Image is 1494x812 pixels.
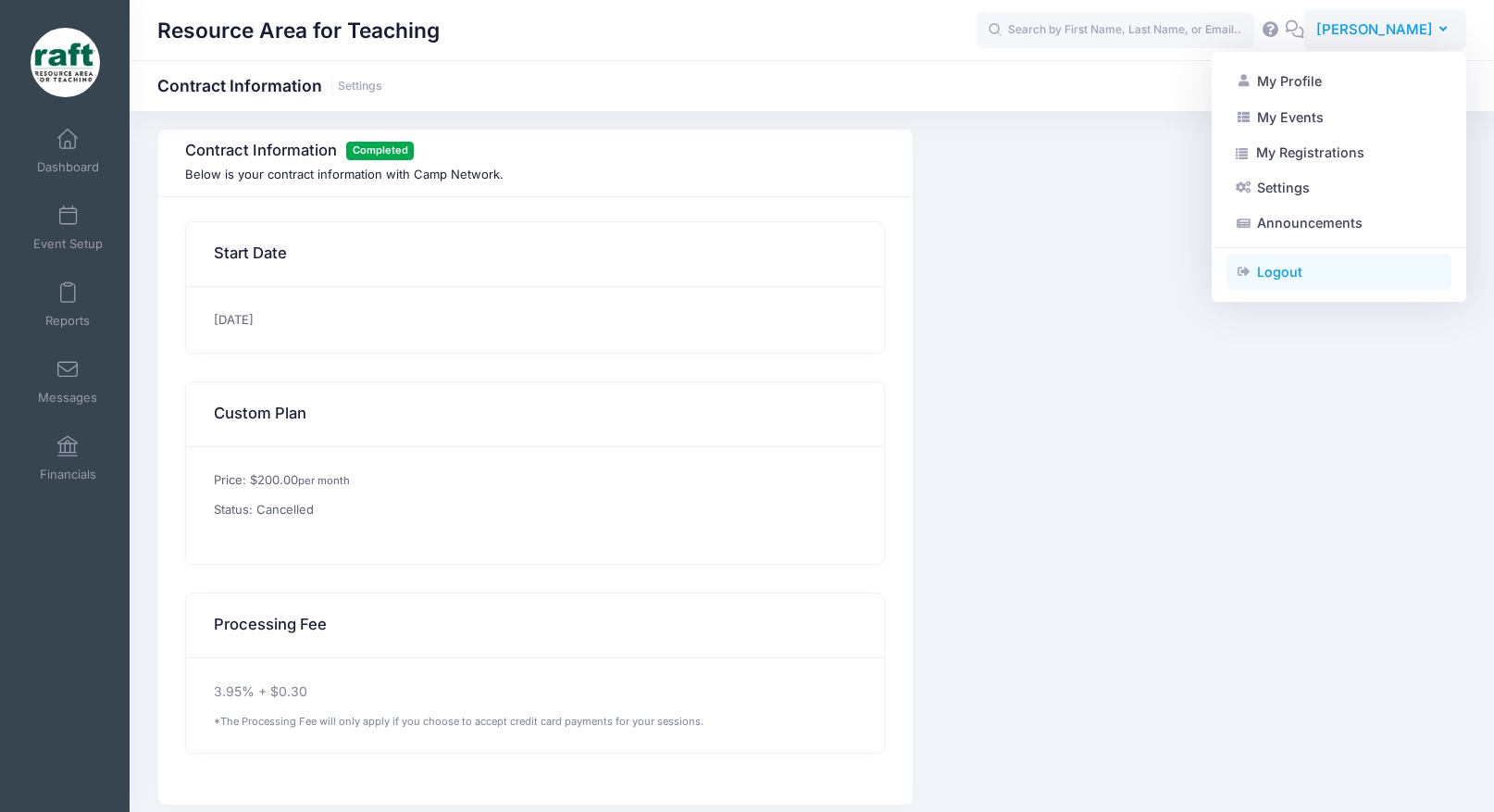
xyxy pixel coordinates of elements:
[214,471,858,490] p: Price: $200.00
[1226,170,1451,206] a: Settings
[37,159,99,175] span: Dashboard
[24,272,112,337] a: Reports
[214,501,858,519] p: Status: Cancelled
[1304,9,1466,52] button: [PERSON_NAME]
[1316,19,1433,40] span: [PERSON_NAME]
[1226,135,1451,170] a: My Registrations
[214,228,287,280] h3: Start Date
[24,119,112,183] a: Dashboard
[38,390,97,406] span: Messages
[298,474,350,487] small: per month
[977,12,1254,49] input: Search by First Name, Last Name, or Email...
[214,388,306,440] h3: Custom Plan
[214,714,858,730] div: *The Processing Fee will only apply if you choose to accept credit card payments for your sessions.
[40,467,96,482] span: Financials
[1226,255,1451,290] a: Logout
[338,80,382,94] a: Settings
[214,682,858,702] p: 3.95% + $0.30
[157,9,440,52] h1: Resource Area for Teaching
[45,313,90,329] span: Reports
[214,599,327,651] h3: Processing Fee
[24,349,112,414] a: Messages
[33,236,103,252] span: Event Setup
[186,287,884,354] div: [DATE]
[31,28,100,97] img: Resource Area for Teaching
[24,195,112,260] a: Event Setup
[24,426,112,491] a: Financials
[157,76,382,95] h1: Contract Information
[185,142,879,160] h3: Contract Information
[1226,64,1451,99] a: My Profile
[1226,99,1451,134] a: My Events
[185,166,885,184] p: Below is your contract information with Camp Network.
[346,142,414,159] span: Completed
[1226,206,1451,241] a: Announcements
